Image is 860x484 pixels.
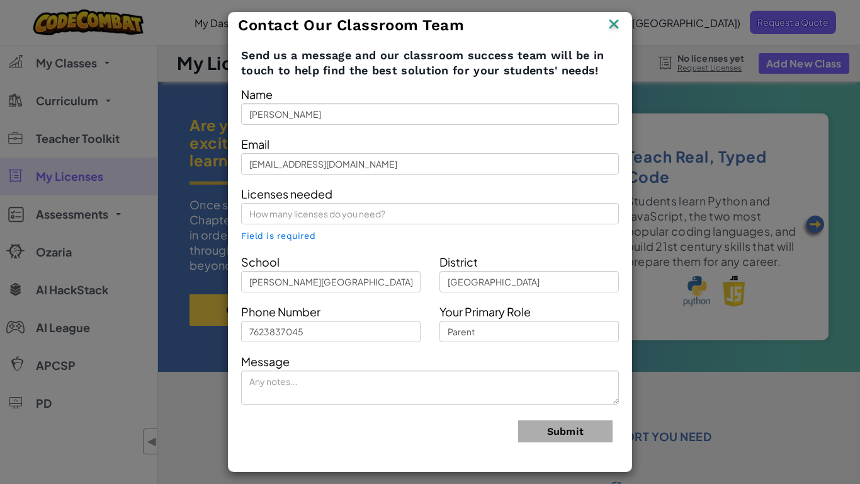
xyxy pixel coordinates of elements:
span: Your Primary Role [439,304,531,319]
span: Phone Number [241,304,320,319]
span: Licenses needed [241,187,332,201]
span: School [241,255,280,269]
span: District [439,255,478,269]
input: How many licenses do you need? [241,203,619,224]
span: Message [241,354,290,369]
span: Email [241,137,269,151]
span: Send us a message and our classroom success team will be in touch to help find the best solution ... [241,48,619,78]
span: Field is required [241,231,315,241]
span: Name [241,87,273,101]
button: Submit [518,420,613,442]
input: Teacher, Principal, etc. [439,321,619,342]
